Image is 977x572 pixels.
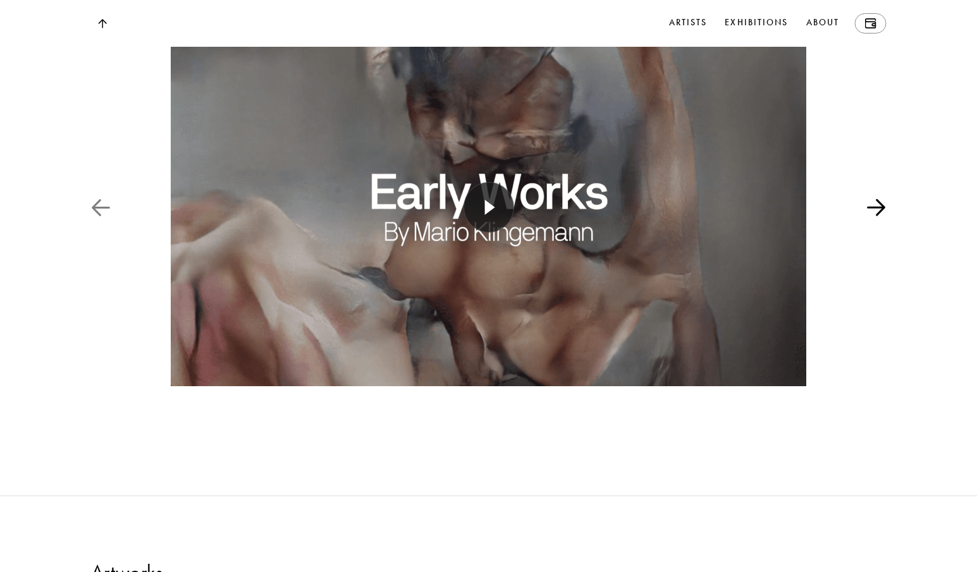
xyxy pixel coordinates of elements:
img: Top [97,19,106,28]
img: Wallet icon [864,18,876,28]
a: Exhibitions [722,13,790,33]
a: About [804,13,842,33]
a: Artists [667,13,710,33]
